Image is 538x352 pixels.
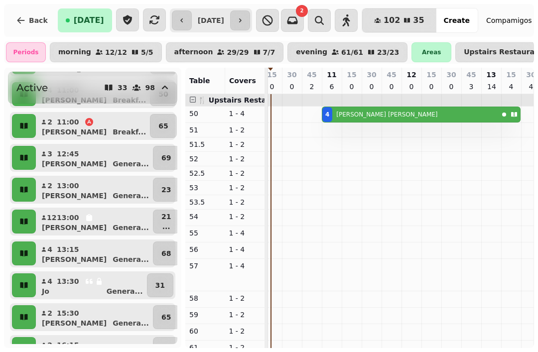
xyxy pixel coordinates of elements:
[147,273,173,297] button: 31
[229,77,256,85] span: Covers
[347,70,356,80] p: 15
[507,82,515,92] p: 4
[113,127,146,137] p: Breakf ...
[153,210,179,234] button: 21...
[413,16,424,24] span: 35
[229,212,261,222] p: 1 - 2
[38,178,151,202] button: 213:00[PERSON_NAME]Genera...
[50,42,162,62] button: morning12/125/5
[411,42,451,62] div: Areas
[42,127,107,137] p: [PERSON_NAME]
[189,77,210,85] span: Table
[113,254,149,264] p: Genera ...
[153,305,179,329] button: 65
[161,212,171,222] p: 21
[42,191,107,201] p: [PERSON_NAME]
[29,17,48,24] span: Back
[436,8,478,32] button: Create
[296,48,327,56] p: evening
[367,70,376,80] p: 30
[362,8,436,32] button: 10235
[388,82,396,92] p: 0
[47,308,53,318] p: 2
[506,70,516,80] p: 15
[161,312,171,322] p: 65
[38,210,151,234] button: 1213:00[PERSON_NAME]Genera...
[229,139,261,149] p: 1 - 2
[107,286,143,296] p: Genera ...
[113,191,149,201] p: Genera ...
[377,49,399,56] p: 23 / 23
[229,293,261,303] p: 1 - 2
[189,183,221,193] p: 53
[174,48,213,56] p: afternoon
[47,181,53,191] p: 2
[189,125,221,135] p: 51
[229,183,261,193] p: 1 - 2
[227,49,249,56] p: 29 / 29
[38,305,151,329] button: 215:30[PERSON_NAME]Genera...
[189,244,221,254] p: 56
[113,318,149,328] p: Genera ...
[446,70,456,80] p: 30
[229,197,261,207] p: 1 - 2
[341,49,363,56] p: 61 / 61
[307,70,316,80] p: 45
[189,212,221,222] p: 54
[486,15,532,25] span: Compamigos
[527,82,535,92] p: 4
[189,109,221,118] p: 50
[16,81,48,95] h2: Active
[57,340,79,350] p: 16:15
[150,114,176,138] button: 65
[336,111,437,118] p: [PERSON_NAME] [PERSON_NAME]
[427,82,435,92] p: 0
[189,310,221,320] p: 59
[57,149,79,159] p: 12:45
[406,70,416,80] p: 12
[229,109,261,118] p: 1 - 4
[263,49,275,56] p: 7 / 7
[47,149,53,159] p: 3
[161,153,171,163] p: 69
[384,16,400,24] span: 102
[189,261,221,271] p: 57
[42,223,107,233] p: [PERSON_NAME]
[447,82,455,92] p: 0
[113,223,149,233] p: Genera ...
[8,72,177,104] button: Active3398
[118,84,127,91] p: 33
[288,82,296,92] p: 0
[229,326,261,336] p: 1 - 2
[57,181,79,191] p: 13:00
[287,42,407,62] button: evening61/6123/23
[57,308,79,318] p: 15:30
[444,17,470,24] span: Create
[189,326,221,336] p: 60
[153,146,179,170] button: 69
[47,276,53,286] p: 4
[47,117,53,127] p: 2
[387,70,396,80] p: 45
[145,84,155,91] p: 98
[466,70,476,80] p: 45
[155,280,165,290] p: 31
[327,70,336,80] p: 11
[105,49,127,56] p: 12 / 12
[42,286,49,296] p: Jo
[38,241,151,265] button: 413:15[PERSON_NAME]Genera...
[229,228,261,238] p: 1 - 4
[526,70,536,80] p: 30
[57,213,79,223] p: 13:00
[6,42,46,62] div: Periods
[57,244,79,254] p: 13:15
[158,121,168,131] p: 65
[407,82,415,92] p: 0
[141,49,153,56] p: 5 / 5
[57,117,79,127] p: 11:00
[42,318,107,328] p: [PERSON_NAME]
[198,96,287,104] span: 🍴 Upstairs Restaurant
[189,228,221,238] p: 55
[487,82,495,92] p: 14
[42,254,107,264] p: [PERSON_NAME]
